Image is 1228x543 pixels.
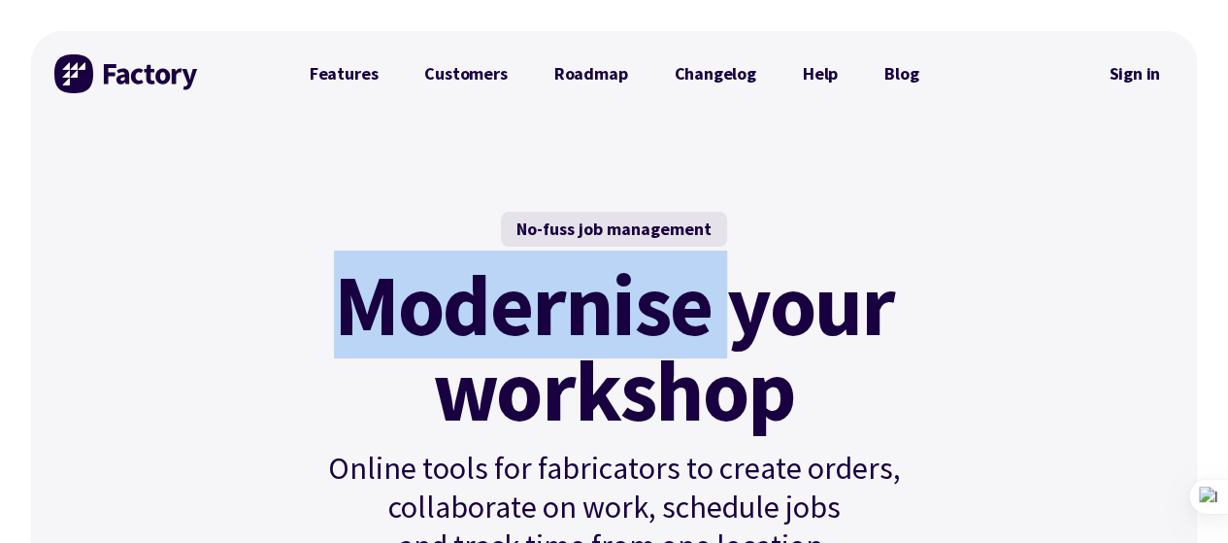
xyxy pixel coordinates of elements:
[780,54,861,93] a: Help
[650,54,779,93] a: Changelog
[286,54,943,93] nav: Primary Navigation
[401,54,530,93] a: Customers
[1095,51,1174,96] nav: Secondary Navigation
[501,212,727,247] div: No-fuss job management
[531,54,651,93] a: Roadmap
[286,54,402,93] a: Features
[1095,51,1174,96] a: Sign in
[861,54,942,93] a: Blog
[334,262,894,433] mark: Modernise your workshop
[1131,450,1228,543] iframe: Chat Widget
[54,54,200,93] img: Factory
